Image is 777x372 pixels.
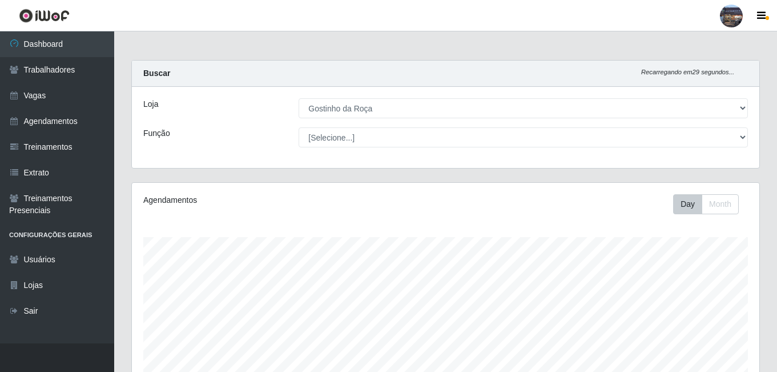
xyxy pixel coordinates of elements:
[143,127,170,139] label: Função
[702,194,739,214] button: Month
[19,9,70,23] img: CoreUI Logo
[673,194,702,214] button: Day
[673,194,748,214] div: Toolbar with button groups
[641,69,734,75] i: Recarregando em 29 segundos...
[673,194,739,214] div: First group
[143,98,158,110] label: Loja
[143,69,170,78] strong: Buscar
[143,194,385,206] div: Agendamentos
